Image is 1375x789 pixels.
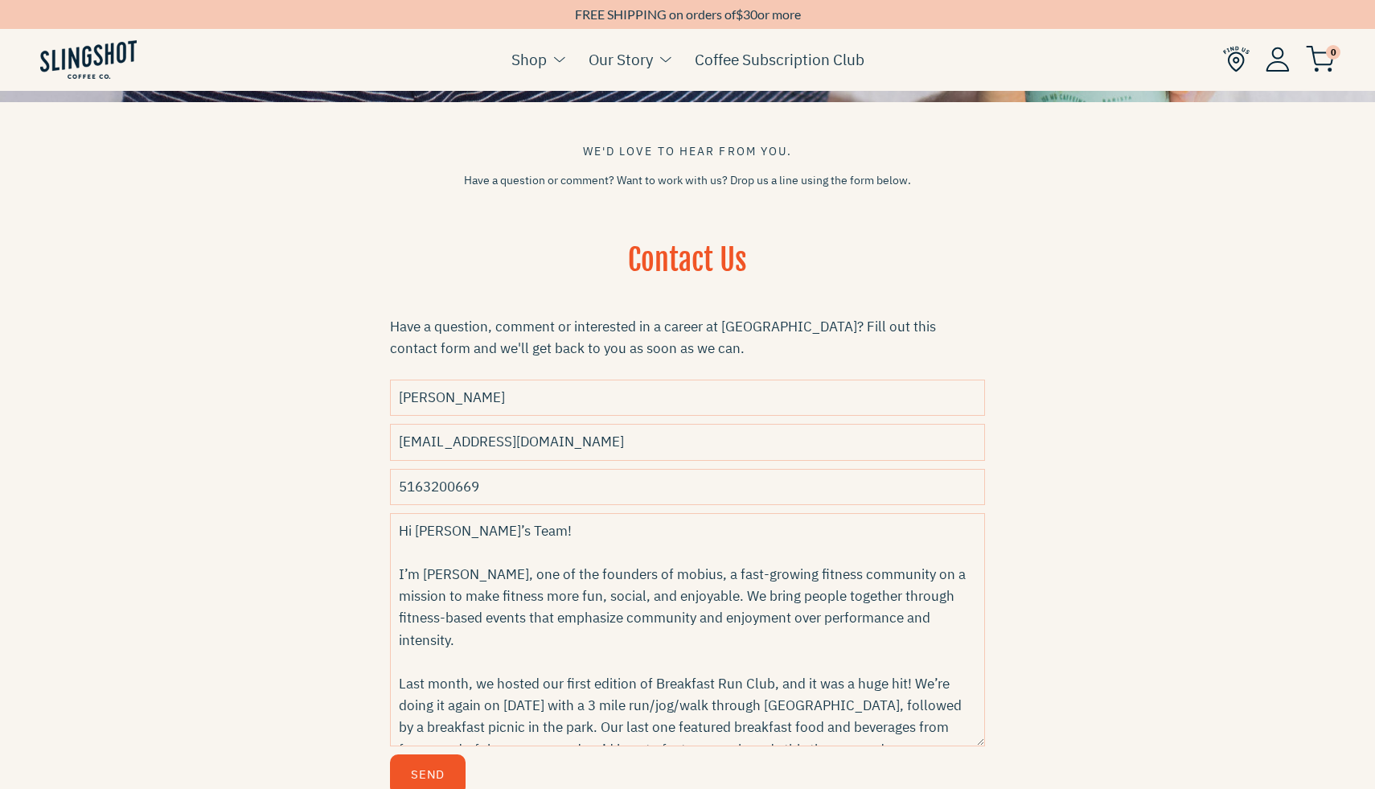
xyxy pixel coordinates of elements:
a: Our Story [589,47,653,72]
div: We'd love to hear from you. [390,142,985,160]
img: cart [1306,46,1335,72]
div: Have a question, comment or interested in a career at [GEOGRAPHIC_DATA]? Fill out this contact fo... [390,316,985,360]
p: Have a question or comment? Want to work with us? Drop us a line using the form below. [390,172,985,189]
img: Account [1266,47,1290,72]
span: $ [736,6,743,22]
a: 0 [1306,49,1335,68]
span: 0 [1326,45,1340,60]
input: Phone [390,469,985,505]
input: Email [390,424,985,460]
img: Find Us [1223,46,1250,72]
a: Shop [511,47,547,72]
input: Name [390,380,985,416]
a: Coffee Subscription Club [695,47,864,72]
span: 30 [743,6,757,22]
h1: Contact Us [390,240,985,301]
